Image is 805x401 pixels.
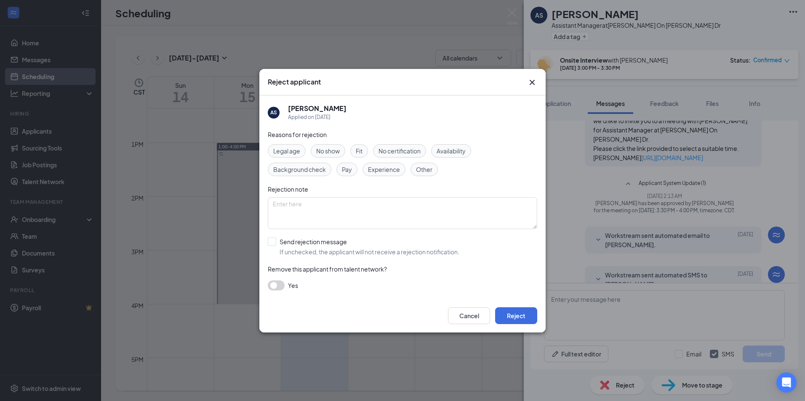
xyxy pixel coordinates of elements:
span: Availability [437,146,466,156]
button: Close [527,77,537,87]
span: Pay [342,165,352,174]
span: Yes [288,280,298,290]
div: Open Intercom Messenger [776,372,797,393]
svg: Cross [527,77,537,87]
span: No show [316,146,340,156]
span: Fit [356,146,363,156]
button: Cancel [448,307,490,324]
div: AS [270,109,277,116]
span: Rejection note [268,185,308,193]
span: Remove this applicant from talent network? [268,265,387,273]
div: Applied on [DATE] [288,113,347,121]
button: Reject [495,307,537,324]
span: Legal age [273,146,300,156]
span: Experience [368,165,400,174]
span: Reasons for rejection [268,131,327,138]
span: Other [416,165,432,174]
h3: Reject applicant [268,77,321,87]
span: No certification [379,146,421,156]
span: Background check [273,165,326,174]
h5: [PERSON_NAME] [288,104,347,113]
